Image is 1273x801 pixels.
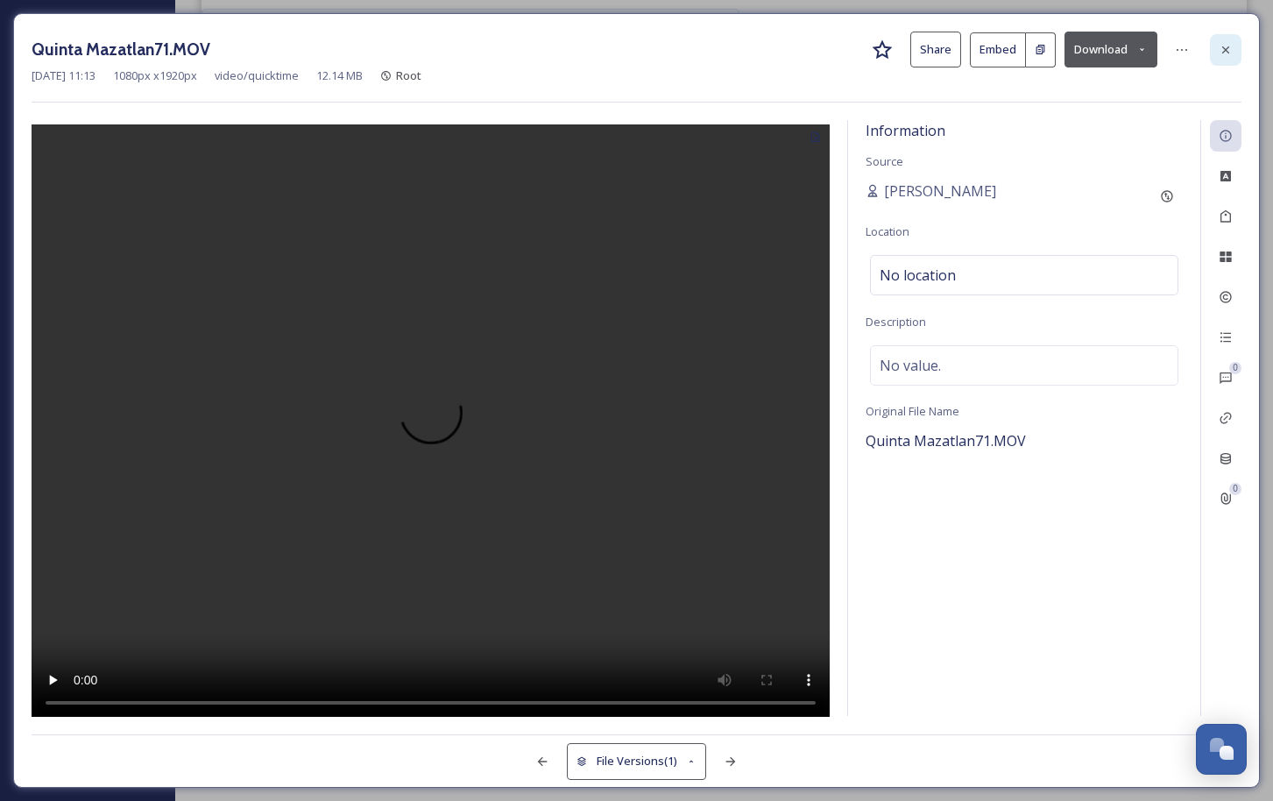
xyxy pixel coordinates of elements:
[866,314,926,330] span: Description
[316,67,363,84] span: 12.14 MB
[866,153,903,169] span: Source
[1229,362,1241,374] div: 0
[880,265,956,286] span: No location
[396,67,421,83] span: Root
[884,181,996,202] span: [PERSON_NAME]
[1064,32,1157,67] button: Download
[567,743,707,779] button: File Versions(1)
[32,67,95,84] span: [DATE] 11:13
[880,355,941,376] span: No value.
[866,431,1026,450] span: Quinta Mazatlan71.MOV
[970,32,1026,67] button: Embed
[1196,724,1247,775] button: Open Chat
[215,67,299,84] span: video/quicktime
[866,223,909,239] span: Location
[910,32,961,67] button: Share
[1229,483,1241,495] div: 0
[32,37,210,62] h3: Quinta Mazatlan71.MOV
[866,121,945,140] span: Information
[866,403,959,419] span: Original File Name
[113,67,197,84] span: 1080 px x 1920 px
